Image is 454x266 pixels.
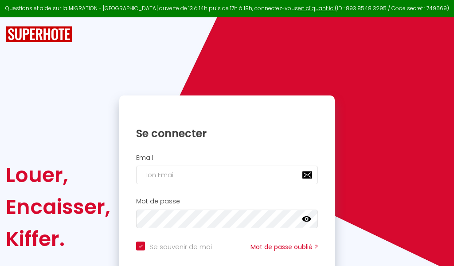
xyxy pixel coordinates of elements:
div: Kiffer. [6,223,110,255]
h2: Mot de passe [136,198,318,205]
img: SuperHote logo [6,26,72,43]
div: Encaisser, [6,191,110,223]
a: Mot de passe oublié ? [250,242,318,251]
a: en cliquant ici [298,4,335,12]
h1: Se connecter [136,127,318,140]
h2: Email [136,154,318,162]
input: Ton Email [136,166,318,184]
div: Louer, [6,159,110,191]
